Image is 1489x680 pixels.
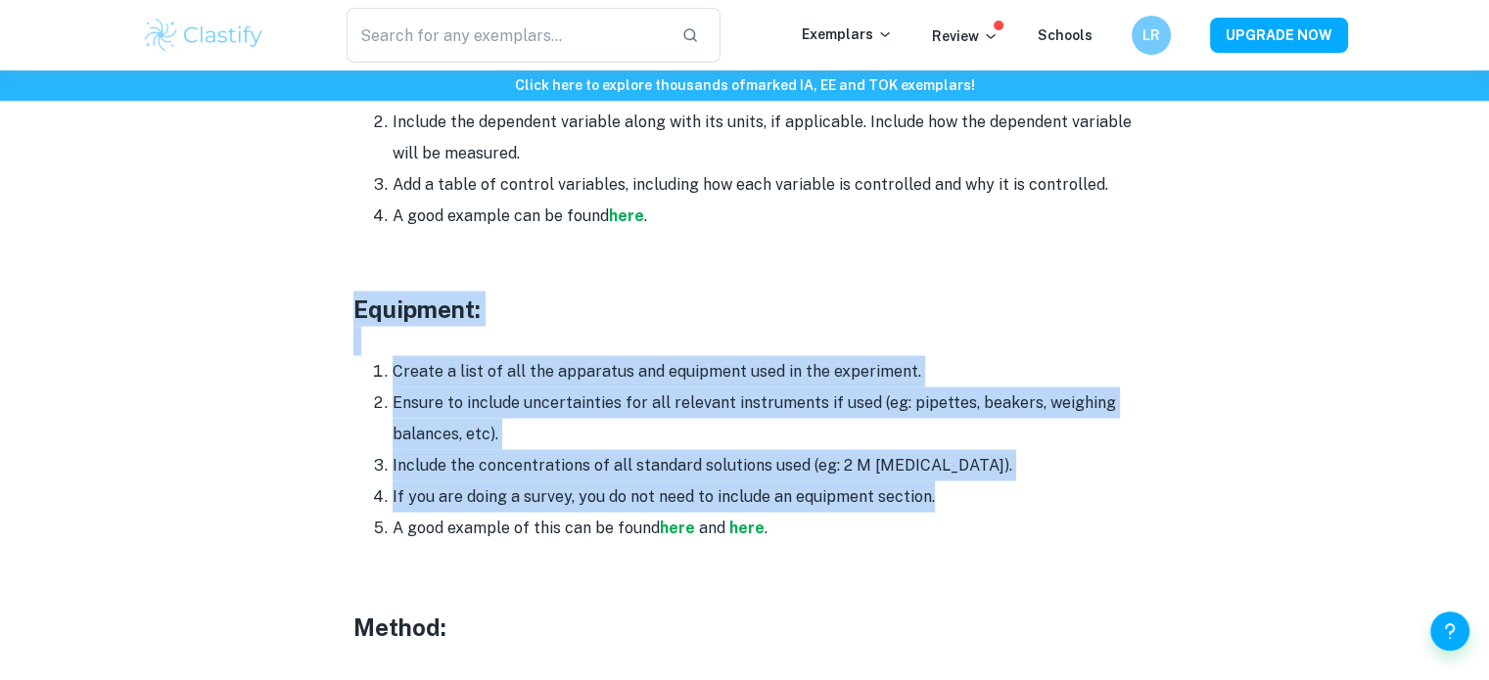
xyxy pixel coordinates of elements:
a: here [609,206,644,225]
li: A good example of this can be found and . [393,513,1137,544]
img: Clastify logo [142,16,266,55]
li: If you are doing a survey, you do not need to include an equipment section. [393,481,1137,513]
button: LR [1132,16,1171,55]
li: Include the dependent variable along with its units, if applicable. Include how the dependent var... [393,107,1137,169]
li: A good example can be found . [393,201,1137,232]
a: Schools [1038,27,1093,43]
a: here [660,519,695,537]
h6: Click here to explore thousands of marked IA, EE and TOK exemplars ! [4,74,1485,96]
button: UPGRADE NOW [1210,18,1348,53]
h3: Equipment: [353,292,1137,327]
a: here [729,519,765,537]
li: Ensure to include uncertainties for all relevant instruments if used (eg: pipettes, beakers, weig... [393,387,1137,450]
p: Review [932,25,999,47]
input: Search for any exemplars... [347,8,667,63]
li: Add a table of control variables, including how each variable is controlled and why it is control... [393,169,1137,201]
h6: LR [1140,24,1162,46]
li: Create a list of all the apparatus and equipment used in the experiment. [393,356,1137,387]
p: Exemplars [802,23,893,45]
button: Help and Feedback [1430,612,1469,651]
li: Include the concentrations of all standard solutions used (eg: 2 M [MEDICAL_DATA]). [393,450,1137,481]
h3: Method: [353,610,1137,645]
